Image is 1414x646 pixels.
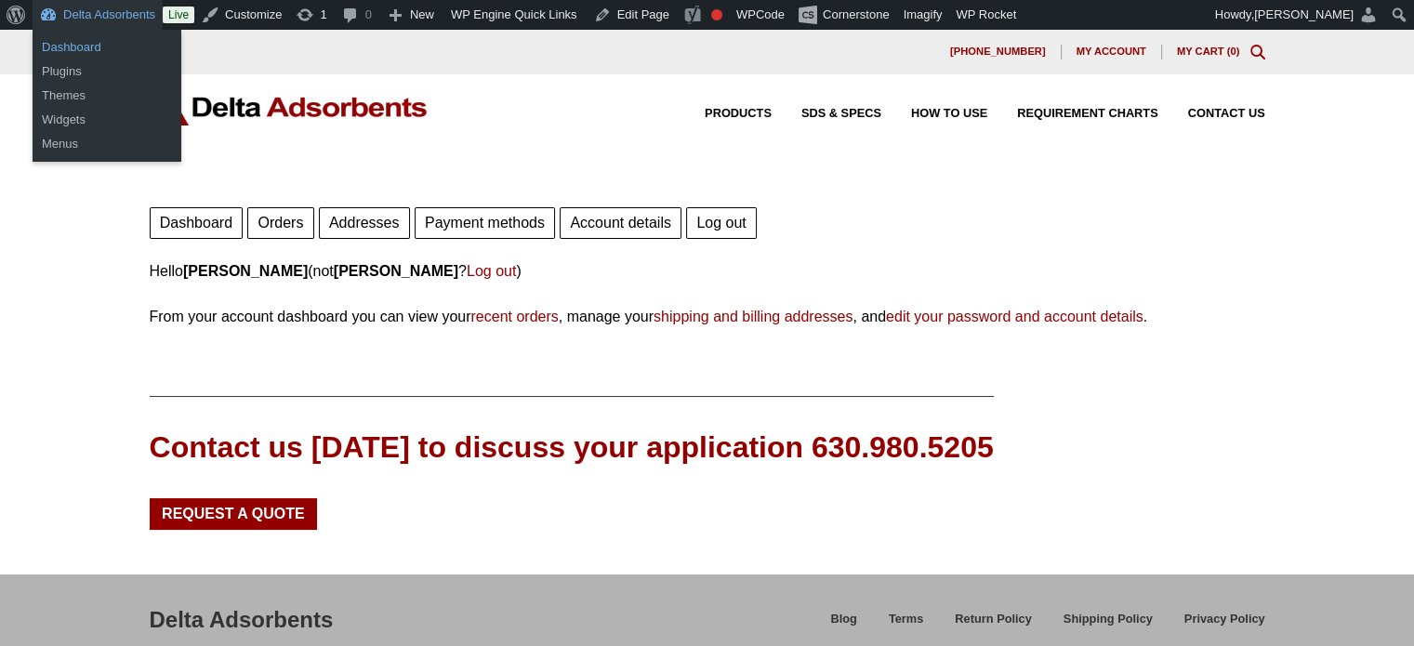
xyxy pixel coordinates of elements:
a: Return Policy [939,609,1048,641]
a: Live [163,7,194,23]
a: edit your password and account details [886,309,1143,324]
a: SDS & SPECS [772,108,881,120]
p: From your account dashboard you can view your , manage your , and . [150,304,1265,329]
nav: Account pages [150,203,1265,239]
a: Log out [686,207,757,239]
span: How to Use [911,108,987,120]
a: My Cart (0) [1177,46,1240,57]
a: My account [1062,45,1162,59]
a: Privacy Policy [1169,609,1265,641]
a: Widgets [33,108,181,132]
span: Requirement Charts [1017,108,1157,120]
a: Blog [814,609,872,641]
span: [PHONE_NUMBER] [950,46,1046,57]
span: 0 [1230,46,1236,57]
div: Delta Adsorbents [150,604,334,636]
span: Terms [889,613,923,626]
a: Dashboard [33,35,181,59]
a: Contact Us [1158,108,1265,120]
div: Toggle Modal Content [1250,45,1265,59]
img: Delta Adsorbents [150,89,429,125]
span: Products [705,108,772,120]
p: Hello (not ? ) [150,258,1265,283]
ul: Delta Adsorbents [33,78,181,162]
a: Account details [560,207,681,239]
a: [PHONE_NUMBER] [935,45,1062,59]
div: Focus keyphrase not set [711,9,722,20]
span: Privacy Policy [1184,613,1265,626]
span: Request a Quote [162,507,305,521]
a: Shipping Policy [1048,609,1169,641]
a: Dashboard [150,207,244,239]
span: My account [1077,46,1146,57]
a: Terms [873,609,939,641]
span: Shipping Policy [1064,613,1153,626]
div: Contact us [DATE] to discuss your application 630.980.5205 [150,427,994,468]
a: Orders [247,207,313,239]
a: Menus [33,132,181,156]
a: shipping and billing addresses [654,309,852,324]
span: SDS & SPECS [801,108,881,120]
a: recent orders [470,309,558,324]
strong: [PERSON_NAME] [183,263,308,279]
a: Log out [467,263,516,279]
ul: Delta Adsorbents [33,30,181,89]
a: Plugins [33,59,181,84]
span: Return Policy [955,613,1032,626]
a: Payment methods [415,207,555,239]
a: Products [675,108,772,120]
strong: [PERSON_NAME] [334,263,458,279]
span: [PERSON_NAME] [1254,7,1354,21]
a: Request a Quote [150,498,318,530]
a: How to Use [881,108,987,120]
a: Themes [33,84,181,108]
span: Contact Us [1188,108,1265,120]
span: Blog [830,613,856,626]
a: Requirement Charts [987,108,1157,120]
a: Addresses [319,207,410,239]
